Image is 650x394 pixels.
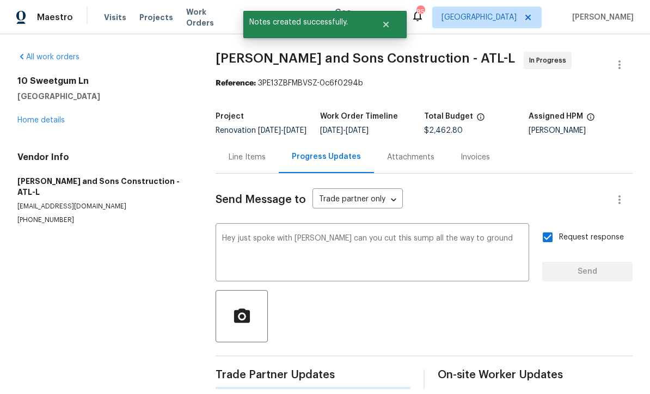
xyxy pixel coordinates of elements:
[243,11,368,34] span: Notes created successfully.
[320,127,369,134] span: -
[368,14,404,35] button: Close
[312,191,403,209] div: Trade partner only
[346,127,369,134] span: [DATE]
[17,176,189,198] h5: [PERSON_NAME] and Sons Construction - ATL-L
[37,12,73,23] span: Maestro
[17,53,79,61] a: All work orders
[222,235,523,273] textarea: Hey just spoke with [PERSON_NAME] can you cut this sump all the way to ground
[416,7,424,17] div: 85
[586,113,595,127] span: The hpm assigned to this work order.
[476,113,485,127] span: The total cost of line items that have been proposed by Opendoor. This sum includes line items th...
[104,12,126,23] span: Visits
[292,151,361,162] div: Progress Updates
[258,127,306,134] span: -
[335,7,398,28] span: Geo Assignments
[258,127,281,134] span: [DATE]
[529,113,583,120] h5: Assigned HPM
[216,52,515,65] span: [PERSON_NAME] and Sons Construction - ATL-L
[529,55,571,66] span: In Progress
[441,12,517,23] span: [GEOGRAPHIC_DATA]
[229,152,266,163] div: Line Items
[17,91,189,102] h5: [GEOGRAPHIC_DATA]
[424,127,463,134] span: $2,462.80
[284,127,306,134] span: [DATE]
[568,12,634,23] span: [PERSON_NAME]
[438,370,633,380] span: On-site Worker Updates
[529,127,633,134] div: [PERSON_NAME]
[216,127,306,134] span: Renovation
[17,76,189,87] h2: 10 Sweetgum Ln
[17,202,189,211] p: [EMAIL_ADDRESS][DOMAIN_NAME]
[320,113,398,120] h5: Work Order Timeline
[17,152,189,163] h4: Vendor Info
[424,113,473,120] h5: Total Budget
[461,152,490,163] div: Invoices
[387,152,434,163] div: Attachments
[216,194,306,205] span: Send Message to
[216,370,410,380] span: Trade Partner Updates
[216,79,256,87] b: Reference:
[559,232,624,243] span: Request response
[139,12,173,23] span: Projects
[216,113,244,120] h5: Project
[320,127,343,134] span: [DATE]
[17,116,65,124] a: Home details
[216,78,633,89] div: 3PE13ZBFMBVSZ-0c6f0294b
[17,216,189,225] p: [PHONE_NUMBER]
[186,7,230,28] span: Work Orders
